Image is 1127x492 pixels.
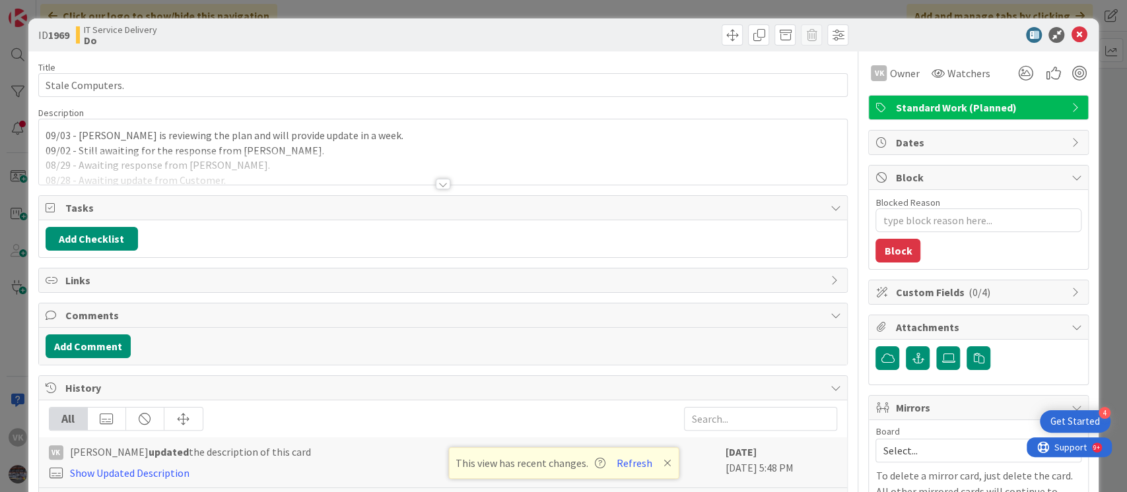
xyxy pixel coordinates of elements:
[70,466,189,479] a: Show Updated Description
[889,65,919,81] span: Owner
[28,2,60,18] span: Support
[612,454,657,472] button: Refresh
[875,197,939,208] label: Blocked Reason
[65,380,824,396] span: History
[38,61,55,73] label: Title
[38,73,848,97] input: type card name here...
[49,445,63,460] div: VK
[895,284,1064,300] span: Custom Fields
[67,5,73,16] div: 9+
[65,200,824,216] span: Tasks
[46,143,841,158] p: 09/02 - Still awaiting for the response from [PERSON_NAME].
[46,334,131,358] button: Add Comment
[895,400,1064,415] span: Mirrors
[65,272,824,288] span: Links
[65,307,824,323] span: Comments
[875,427,899,436] span: Board
[895,169,1064,185] span: Block
[871,65,887,81] div: VK
[883,441,1052,460] span: Select...
[725,444,837,481] div: [DATE] 5:48 PM
[947,65,990,81] span: Watchers
[1099,407,1110,419] div: 4
[895,319,1064,335] span: Attachments
[456,455,605,471] span: This view has recent changes.
[50,408,88,430] div: All
[149,445,189,458] b: updated
[46,227,138,251] button: Add Checklist
[48,28,69,42] b: 1969
[895,135,1064,150] span: Dates
[1040,410,1110,433] div: Open Get Started checklist, remaining modules: 4
[684,407,837,431] input: Search...
[46,128,841,143] p: 09/03 - [PERSON_NAME] is reviewing the plan and will provide update in a week.
[725,445,756,458] b: [DATE]
[38,107,84,119] span: Description
[84,24,157,35] span: IT Service Delivery
[895,100,1064,115] span: Standard Work (Planned)
[875,239,920,262] button: Block
[84,35,157,46] b: Do
[70,444,311,460] span: [PERSON_NAME] the description of this card
[1050,415,1100,428] div: Get Started
[968,286,990,299] span: ( 0/4 )
[38,27,69,43] span: ID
